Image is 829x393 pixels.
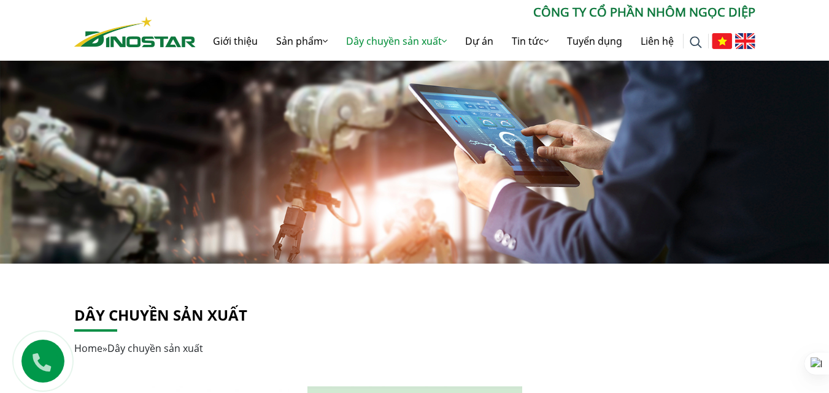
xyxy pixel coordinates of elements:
a: Liên hệ [631,21,683,61]
p: CÔNG TY CỔ PHẦN NHÔM NGỌC DIỆP [196,3,755,21]
a: Giới thiệu [204,21,267,61]
a: Dự án [456,21,503,61]
a: Sản phẩm [267,21,337,61]
img: search [690,36,702,48]
div: » [74,341,749,356]
img: English [735,33,755,49]
a: Dây chuyền sản xuất [337,21,456,61]
a: Tuyển dụng [558,21,631,61]
a: Home [74,341,102,355]
a: Tin tức [503,21,558,61]
img: Nhôm Dinostar [74,17,196,47]
a: Dây chuyền sản xuất [74,305,247,325]
span: Dây chuyền sản xuất [107,341,203,355]
img: Tiếng Việt [712,33,732,49]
